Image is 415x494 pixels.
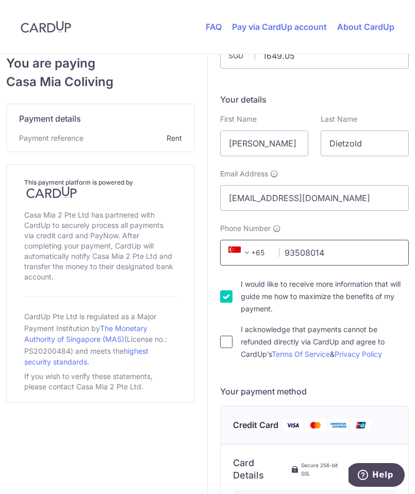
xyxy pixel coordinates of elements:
[220,223,271,234] span: Phone Number
[328,419,348,432] img: American Express
[337,22,394,32] a: About CardUp
[206,22,222,32] a: FAQ
[272,350,330,358] a: Terms Of Service
[220,93,409,106] h5: Your details
[24,369,177,394] div: If you wish to verify these statements, please contact Casa Mia 2 Pte Ltd.
[220,130,308,156] input: First name
[220,385,409,398] h5: Your payment method
[233,457,287,482] h6: Card Details
[220,169,268,179] span: Email Address
[6,54,195,73] span: You are paying
[19,133,84,143] span: Payment reference
[26,186,77,199] img: CardUp
[241,278,409,315] label: I would like to receive more information that will guide me how to maximize the benefits of my pa...
[301,461,346,477] span: Secure 256-bit SSL
[233,419,278,432] span: Credit Card
[88,133,182,143] span: Rent
[348,463,405,489] iframe: Opens a widget where you can find more information
[228,246,253,259] span: +65
[232,22,327,32] a: Pay via CardUp account
[241,323,409,360] label: I acknowledge that payments cannot be refunded directly via CardUp and agree to CardUp’s &
[321,130,409,156] input: Last name
[24,309,177,369] div: CardUp Pte Ltd is regulated as a Major Payment Institution by (License no.: PS20200484) and meets...
[24,178,177,199] h4: This payment platform is powered by
[321,114,357,124] label: Last Name
[335,350,382,358] a: Privacy Policy
[21,21,71,33] img: CardUp
[220,43,409,69] input: Payment amount
[305,419,326,432] img: Mastercard
[220,185,409,211] input: Email address
[351,419,371,432] img: Union Pay
[228,51,255,61] span: SGD
[24,208,177,284] div: Casa Mia 2 Pte Ltd has partnered with CardUp to securely process all payments via credit card and...
[220,114,257,124] label: First Name
[283,419,303,432] img: Visa
[6,73,195,91] span: Casa Mia Coliving
[225,246,272,259] span: +65
[19,112,81,125] span: Payment details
